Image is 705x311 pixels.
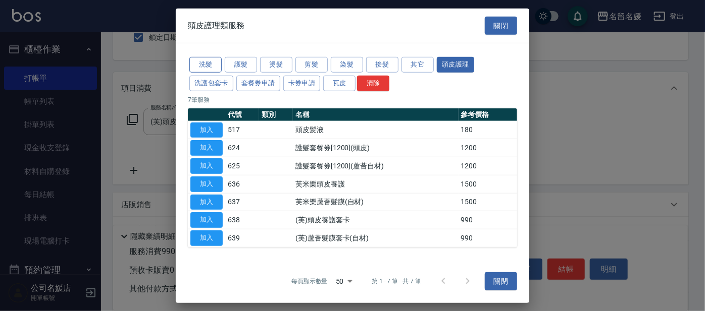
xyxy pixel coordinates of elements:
button: 護髮 [225,57,257,73]
button: 加入 [190,122,223,138]
span: 頭皮護理類服務 [188,21,244,31]
button: 頭皮護理 [437,57,474,73]
td: 639 [225,229,259,247]
button: 加入 [190,230,223,246]
th: 參考價格 [459,108,517,121]
td: 1200 [459,139,517,157]
button: 關閉 [485,272,517,290]
button: 清除 [357,76,389,91]
th: 名稱 [293,108,458,121]
button: 剪髮 [295,57,328,73]
button: 加入 [190,158,223,174]
button: 洗髮 [189,57,222,73]
button: 接髮 [366,57,398,73]
td: 624 [225,139,259,157]
button: 加入 [190,140,223,156]
p: 7 筆服務 [188,95,517,104]
td: 990 [459,211,517,229]
button: 洗護包套卡 [189,76,233,91]
td: 625 [225,157,259,175]
button: 套餐券申請 [236,76,280,91]
p: 每頁顯示數量 [291,277,328,286]
td: 芙米樂頭皮養護 [293,175,458,193]
td: 頭皮髪液 [293,121,458,139]
td: 芙米樂蘆薈髮膜(自材) [293,193,458,211]
td: 護髮套餐券[1200](蘆薈自材) [293,157,458,175]
button: 卡券申請 [283,76,321,91]
td: 1500 [459,193,517,211]
button: 其它 [401,57,434,73]
td: 1200 [459,157,517,175]
td: 636 [225,175,259,193]
th: 代號 [225,108,259,121]
button: 瓦皮 [323,76,356,91]
button: 燙髮 [260,57,292,73]
td: 990 [459,229,517,247]
td: 1500 [459,175,517,193]
td: 517 [225,121,259,139]
td: (芙)蘆薈髮膜套卡(自材) [293,229,458,247]
button: 染髮 [331,57,363,73]
td: 180 [459,121,517,139]
p: 第 1–7 筆 共 7 筆 [372,277,421,286]
th: 類別 [259,108,293,121]
div: 50 [332,268,356,295]
button: 關閉 [485,16,517,35]
button: 加入 [190,212,223,228]
button: 加入 [190,176,223,192]
td: 637 [225,193,259,211]
td: 護髮套餐券[1200](頭皮) [293,139,458,157]
button: 加入 [190,194,223,210]
td: 638 [225,211,259,229]
td: (芙)頭皮養護套卡 [293,211,458,229]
